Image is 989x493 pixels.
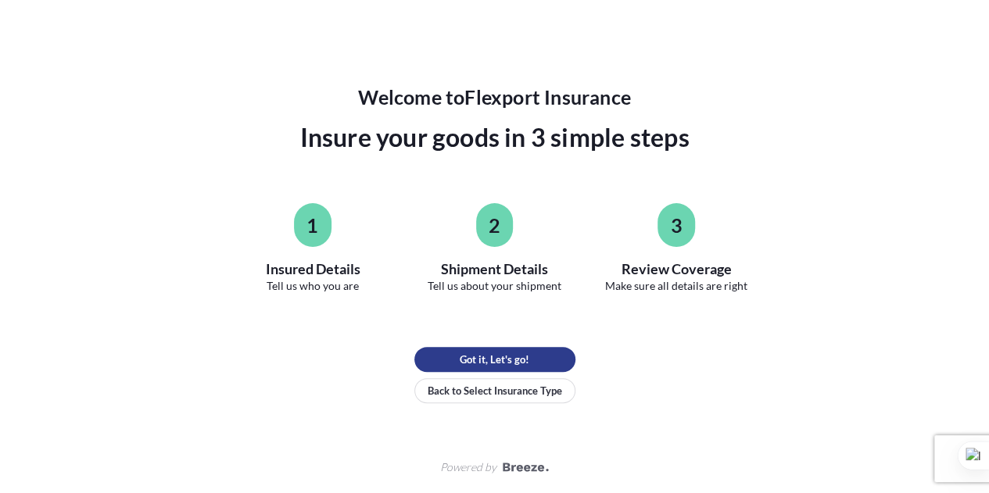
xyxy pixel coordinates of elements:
[489,213,500,238] span: 2
[306,213,318,238] span: 1
[414,347,575,372] button: Got it, Let's go!
[605,278,747,294] span: Make sure all details are right
[670,213,682,238] span: 3
[440,459,496,475] span: Powered by
[460,352,529,367] p: Got it, Let's go!
[428,383,562,398] p: Back to Select Insurance Type
[267,278,359,294] span: Tell us who you are
[414,378,575,403] button: Back to Select Insurance Type
[358,84,631,109] span: Welcome to Flexport Insurance
[441,259,548,278] span: Shipment Details
[622,259,732,278] span: Review Coverage
[266,259,360,278] span: Insured Details
[300,119,690,156] span: Insure your goods in 3 simple steps
[428,278,561,294] span: Tell us about your shipment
